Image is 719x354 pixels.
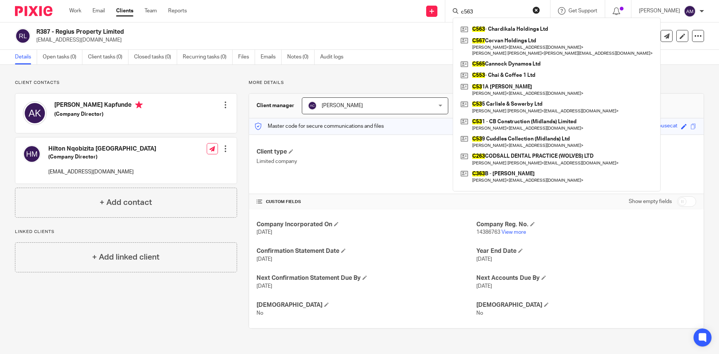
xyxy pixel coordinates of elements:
[257,247,476,255] h4: Confirmation Statement Date
[501,230,526,235] a: View more
[287,50,315,64] a: Notes (0)
[249,80,704,86] p: More details
[23,101,47,125] img: svg%3E
[88,50,128,64] a: Client tasks (0)
[476,230,500,235] span: 14386763
[261,50,282,64] a: Emails
[476,221,696,229] h4: Company Reg. No.
[48,145,156,153] h4: Hilton Nqobizita [GEOGRAPHIC_DATA]
[15,50,37,64] a: Details
[257,230,272,235] span: [DATE]
[116,7,133,15] a: Clients
[476,284,492,289] span: [DATE]
[257,257,272,262] span: [DATE]
[43,50,82,64] a: Open tasks (0)
[257,102,294,109] h3: Client manager
[15,28,31,44] img: svg%3E
[568,8,597,13] span: Get Support
[476,301,696,309] h4: [DEMOGRAPHIC_DATA]
[135,101,143,109] i: Primary
[684,5,696,17] img: svg%3E
[257,284,272,289] span: [DATE]
[533,6,540,14] button: Clear
[476,274,696,282] h4: Next Accounts Due By
[15,229,237,235] p: Linked clients
[308,101,317,110] img: svg%3E
[36,28,489,36] h2: R387 - Regius Property Limited
[257,221,476,229] h4: Company Incorporated On
[183,50,233,64] a: Recurring tasks (0)
[257,158,476,165] p: Limited company
[54,111,143,118] h5: (Company Director)
[54,101,143,111] h4: [PERSON_NAME] Kapfunde
[639,7,680,15] p: [PERSON_NAME]
[48,153,156,161] h5: (Company Director)
[15,80,237,86] p: Client contacts
[48,168,156,176] p: [EMAIL_ADDRESS][DOMAIN_NAME]
[69,7,81,15] a: Work
[629,198,672,205] label: Show empty fields
[257,148,476,156] h4: Client type
[257,199,476,205] h4: CUSTOM FIELDS
[168,7,187,15] a: Reports
[100,197,152,208] h4: + Add contact
[257,301,476,309] h4: [DEMOGRAPHIC_DATA]
[15,6,52,16] img: Pixie
[36,36,602,44] p: [EMAIL_ADDRESS][DOMAIN_NAME]
[92,251,160,263] h4: + Add linked client
[145,7,157,15] a: Team
[320,50,349,64] a: Audit logs
[476,257,492,262] span: [DATE]
[23,145,41,163] img: svg%3E
[238,50,255,64] a: Files
[257,311,263,316] span: No
[255,122,384,130] p: Master code for secure communications and files
[322,103,363,108] span: [PERSON_NAME]
[92,7,105,15] a: Email
[257,274,476,282] h4: Next Confirmation Statement Due By
[476,247,696,255] h4: Year End Date
[134,50,177,64] a: Closed tasks (0)
[460,9,528,16] input: Search
[476,311,483,316] span: No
